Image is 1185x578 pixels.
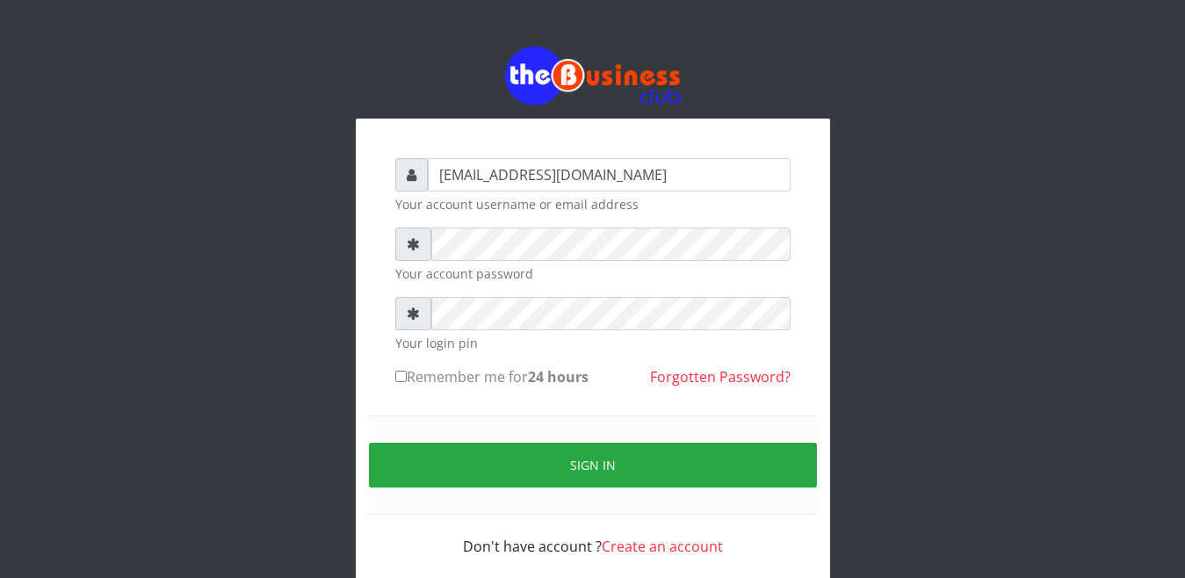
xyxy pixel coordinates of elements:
[395,264,791,283] small: Your account password
[428,158,791,191] input: Username or email address
[528,367,589,387] b: 24 hours
[369,443,817,488] button: Sign in
[395,515,791,557] div: Don't have account ?
[395,334,791,352] small: Your login pin
[395,366,589,387] label: Remember me for
[395,371,407,382] input: Remember me for24 hours
[602,537,723,556] a: Create an account
[395,195,791,213] small: Your account username or email address
[650,367,791,387] a: Forgotten Password?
